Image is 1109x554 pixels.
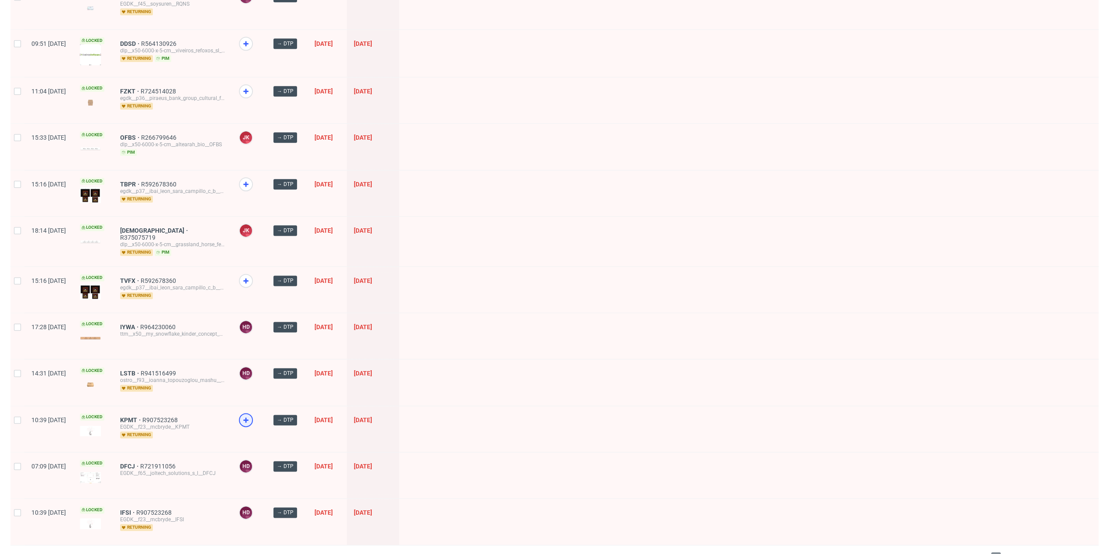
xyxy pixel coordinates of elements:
[31,227,66,234] span: 18:14 [DATE]
[314,227,333,234] span: [DATE]
[314,509,333,516] span: [DATE]
[80,472,101,483] img: version_two_editor_design.png
[141,277,178,284] a: R592678360
[240,367,252,379] figcaption: HD
[80,506,104,513] span: Locked
[120,149,137,156] span: pim
[120,377,225,384] div: ostro__f93__ioanna_topouzoglou_mashu__LSTB
[31,40,66,47] span: 09:51 [DATE]
[80,413,104,420] span: Locked
[31,181,66,188] span: 15:16 [DATE]
[80,187,101,203] img: version_two_editor_design.png
[155,55,171,62] span: pim
[120,181,141,188] a: TBPR
[155,249,171,256] span: pim
[31,277,66,284] span: 15:16 [DATE]
[80,96,101,108] img: version_two_editor_design
[120,88,141,95] a: FZKT
[80,2,101,14] img: version_two_editor_design
[240,460,252,472] figcaption: HD
[141,370,178,377] span: R941516499
[277,369,294,377] span: → DTP
[140,323,177,330] a: R964230060
[120,0,225,7] div: EGDK__f45__soysuren__RQNS
[120,463,140,470] span: DFCJ
[31,134,66,141] span: 15:33 [DATE]
[120,292,153,299] span: returning
[240,506,252,519] figcaption: HD
[141,88,178,95] a: R724514028
[80,518,101,529] img: version_two_editor_design.png
[80,37,104,44] span: Locked
[120,8,153,15] span: returning
[240,224,252,237] figcaption: JK
[354,509,372,516] span: [DATE]
[80,379,101,390] img: version_two_editor_design
[277,277,294,285] span: → DTP
[240,321,252,333] figcaption: HD
[120,227,190,234] a: [DEMOGRAPHIC_DATA]
[354,463,372,470] span: [DATE]
[80,178,104,185] span: Locked
[314,181,333,188] span: [DATE]
[80,44,101,65] img: version_two_editor_design.png
[140,463,177,470] a: R721911056
[277,87,294,95] span: → DTP
[120,188,225,195] div: egdk__p37__ibai_leon_sara_campillo_c_b__TBPR
[120,416,142,423] a: KPMT
[120,241,225,248] div: dlp__x50-6000-x-5-cm__grassland_horse_feeding__HZAI
[120,330,225,337] div: ttm__x50__my_snowflake_kinder_concept_store__IYWA
[277,40,294,48] span: → DTP
[120,249,153,256] span: returning
[80,337,101,340] img: version_two_editor_design
[354,134,372,141] span: [DATE]
[120,323,140,330] a: IYWA
[314,370,333,377] span: [DATE]
[80,274,104,281] span: Locked
[120,431,153,438] span: returning
[314,134,333,141] span: [DATE]
[277,227,294,234] span: → DTP
[277,416,294,424] span: → DTP
[120,95,225,102] div: egdk__p36__piraeus_bank_group_cultural_foundation__FZKT
[120,370,141,377] a: LSTB
[314,88,333,95] span: [DATE]
[277,180,294,188] span: → DTP
[80,367,104,374] span: Locked
[80,426,101,436] img: version_two_editor_design.png
[80,240,101,243] img: version_two_editor_design.png
[120,234,157,241] a: R375075719
[141,181,178,188] a: R592678360
[120,141,225,148] div: dlp__x50-6000-x-5-cm__altearah_bio__OFBS
[120,509,136,516] a: IFSI
[354,370,372,377] span: [DATE]
[80,147,101,150] img: version_two_editor_design
[120,470,225,477] div: EGDK__f65__joltech_solutions_s_l__DFCJ
[120,134,141,141] a: OFBS
[136,509,173,516] a: R907523268
[142,416,180,423] a: R907523268
[354,277,372,284] span: [DATE]
[240,131,252,144] figcaption: JK
[120,40,141,47] a: DDSD
[354,416,372,423] span: [DATE]
[141,134,178,141] span: R266799646
[120,277,141,284] a: TVFX
[120,47,225,54] div: dlp__x50-6000-x-5-cm__viveiros_refoxos_sl__DDSD
[31,88,66,95] span: 11:04 [DATE]
[354,227,372,234] span: [DATE]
